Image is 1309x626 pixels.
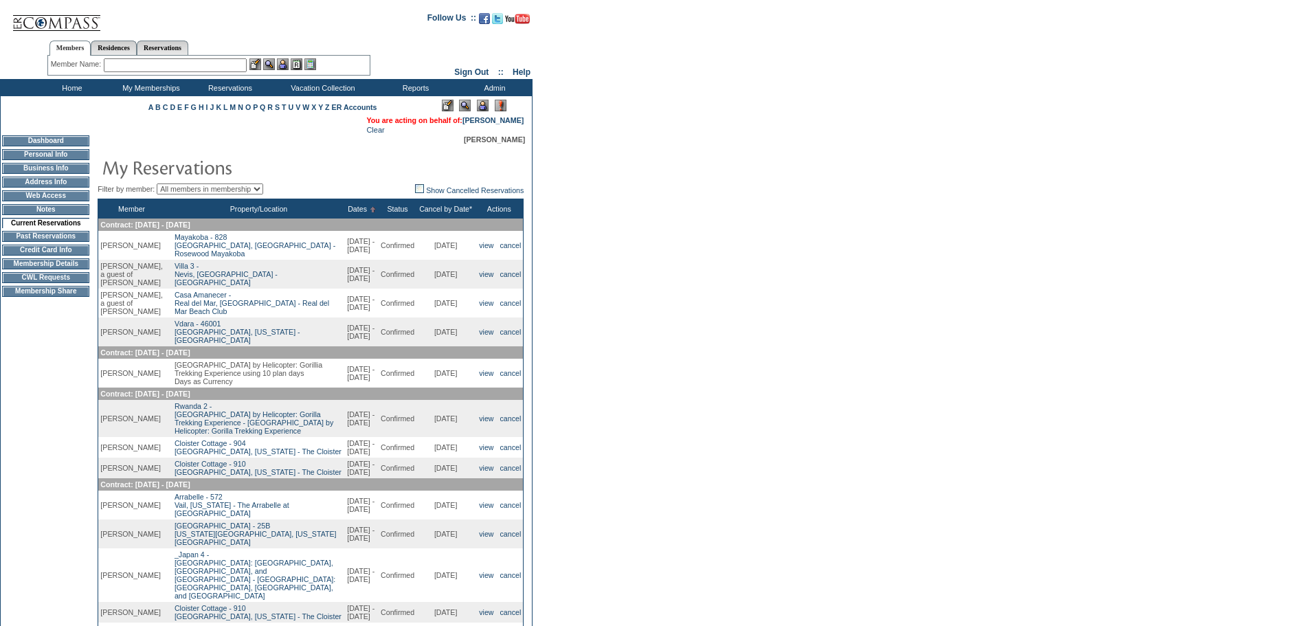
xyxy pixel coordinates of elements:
[2,135,89,146] td: Dashboard
[442,100,454,111] img: Edit Mode
[163,103,168,111] a: C
[184,103,189,111] a: F
[462,116,524,124] a: [PERSON_NAME]
[379,231,416,260] td: Confirmed
[175,361,322,385] span: [GEOGRAPHIC_DATA] by Helicopter: Gorillia Trekking Experience using 10 plan days Days as Currency
[175,262,278,287] a: Villa 3 -Nevis, [GEOGRAPHIC_DATA] - [GEOGRAPHIC_DATA]
[500,443,522,451] a: cancel
[479,530,493,538] a: view
[175,522,337,546] a: [GEOGRAPHIC_DATA] - 25B[US_STATE][GEOGRAPHIC_DATA], [US_STATE][GEOGRAPHIC_DATA]
[51,58,104,70] div: Member Name:
[379,400,416,437] td: Confirmed
[98,260,165,289] td: [PERSON_NAME], a guest of [PERSON_NAME]
[100,348,190,357] span: Contract: [DATE] - [DATE]
[345,437,379,458] td: [DATE] - [DATE]
[206,103,208,111] a: I
[2,163,89,174] td: Business Info
[500,270,522,278] a: cancel
[98,437,165,458] td: [PERSON_NAME]
[230,205,288,213] a: Property/Location
[345,548,379,602] td: [DATE] - [DATE]
[416,400,475,437] td: [DATE]
[479,501,493,509] a: view
[249,58,261,70] img: b_edit.gif
[479,443,493,451] a: view
[304,58,316,70] img: b_calculator.gif
[345,231,379,260] td: [DATE] - [DATE]
[345,359,379,388] td: [DATE] - [DATE]
[379,519,416,548] td: Confirmed
[175,604,342,621] a: Cloister Cottage - 910[GEOGRAPHIC_DATA], [US_STATE] - The Cloister
[148,103,153,111] a: A
[416,519,475,548] td: [DATE]
[98,400,165,437] td: [PERSON_NAME]
[260,103,265,111] a: Q
[31,79,110,96] td: Home
[500,241,522,249] a: cancel
[2,190,89,201] td: Web Access
[479,369,493,377] a: view
[500,501,522,509] a: cancel
[98,548,165,602] td: [PERSON_NAME]
[479,414,493,423] a: view
[479,13,490,24] img: Become our fan on Facebook
[416,602,475,623] td: [DATE]
[479,299,493,307] a: view
[137,41,188,55] a: Reservations
[500,530,522,538] a: cancel
[479,17,490,25] a: Become our fan on Facebook
[479,608,493,616] a: view
[500,369,522,377] a: cancel
[275,103,280,111] a: S
[216,103,221,111] a: K
[189,79,268,96] td: Reservations
[348,205,367,213] a: Dates
[366,126,384,134] a: Clear
[345,400,379,437] td: [DATE] - [DATE]
[2,272,89,283] td: CWL Requests
[98,231,165,260] td: [PERSON_NAME]
[345,491,379,519] td: [DATE] - [DATE]
[175,320,300,344] a: Vdara - 46001[GEOGRAPHIC_DATA], [US_STATE] - [GEOGRAPHIC_DATA]
[367,207,376,212] img: Ascending
[177,103,182,111] a: E
[268,79,374,96] td: Vacation Collection
[495,100,506,111] img: Log Concern/Member Elevation
[199,103,204,111] a: H
[387,205,407,213] a: Status
[459,100,471,111] img: View Mode
[12,3,101,32] img: Compass Home
[282,103,287,111] a: T
[464,135,525,144] span: [PERSON_NAME]
[479,328,493,336] a: view
[100,390,190,398] span: Contract: [DATE] - [DATE]
[98,317,165,346] td: [PERSON_NAME]
[238,103,243,111] a: N
[253,103,258,111] a: P
[2,231,89,242] td: Past Reservations
[379,602,416,623] td: Confirmed
[492,17,503,25] a: Follow us on Twitter
[500,414,522,423] a: cancel
[345,458,379,478] td: [DATE] - [DATE]
[454,67,489,77] a: Sign Out
[416,260,475,289] td: [DATE]
[479,464,493,472] a: view
[223,103,227,111] a: L
[311,103,316,111] a: X
[513,67,530,77] a: Help
[170,103,175,111] a: D
[416,289,475,317] td: [DATE]
[100,221,190,229] span: Contract: [DATE] - [DATE]
[498,67,504,77] span: ::
[102,153,377,181] img: pgTtlMyReservations.gif
[325,103,330,111] a: Z
[427,12,476,28] td: Follow Us ::
[210,103,214,111] a: J
[416,548,475,602] td: [DATE]
[2,204,89,215] td: Notes
[291,58,302,70] img: Reservations
[2,218,89,228] td: Current Reservations
[110,79,189,96] td: My Memberships
[475,199,524,219] th: Actions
